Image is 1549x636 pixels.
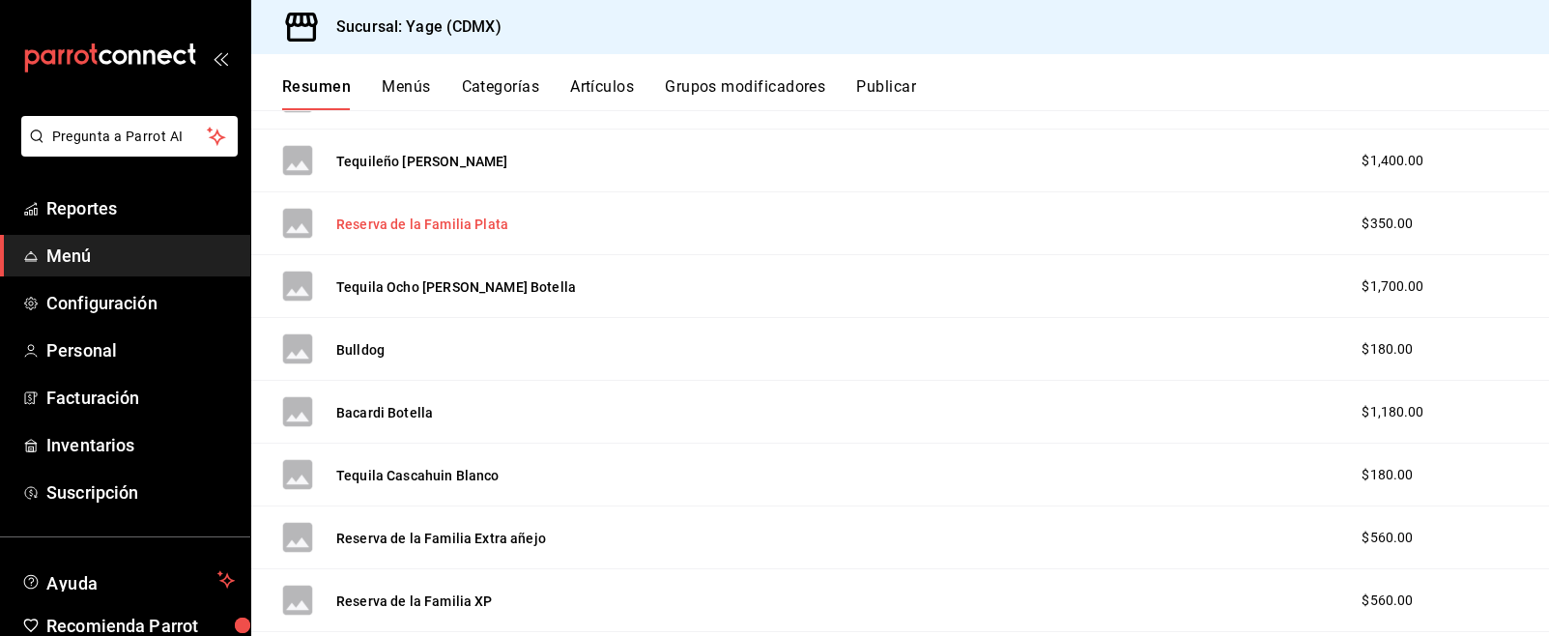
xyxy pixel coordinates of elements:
[282,77,1549,110] div: navigation tabs
[46,290,235,316] span: Configuración
[1362,151,1423,171] span: $1,400.00
[1362,339,1413,360] span: $180.00
[282,77,351,110] button: Resumen
[46,479,235,506] span: Suscripción
[382,77,430,110] button: Menús
[336,215,508,234] button: Reserva de la Familia Plata
[46,385,235,411] span: Facturación
[336,277,576,297] button: Tequila Ocho [PERSON_NAME] Botella
[856,77,916,110] button: Publicar
[1362,214,1413,234] span: $350.00
[213,50,228,66] button: open_drawer_menu
[1362,465,1413,485] span: $180.00
[336,403,433,422] button: Bacardi Botella
[336,466,500,485] button: Tequila Cascahuin Blanco
[46,337,235,363] span: Personal
[1362,528,1413,548] span: $560.00
[1362,276,1423,297] span: $1,700.00
[46,432,235,458] span: Inventarios
[665,77,825,110] button: Grupos modificadores
[336,529,546,548] button: Reserva de la Familia Extra añejo
[21,116,238,157] button: Pregunta a Parrot AI
[336,340,385,360] button: Bulldog
[52,127,208,147] span: Pregunta a Parrot AI
[336,592,493,611] button: Reserva de la Familia XP
[1362,402,1423,422] span: $1,180.00
[336,152,507,171] button: Tequileño [PERSON_NAME]
[46,243,235,269] span: Menú
[321,15,502,39] h3: Sucursal: Yage (CDMX)
[46,195,235,221] span: Reportes
[462,77,540,110] button: Categorías
[46,568,210,592] span: Ayuda
[570,77,634,110] button: Artículos
[14,140,238,160] a: Pregunta a Parrot AI
[1362,591,1413,611] span: $560.00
